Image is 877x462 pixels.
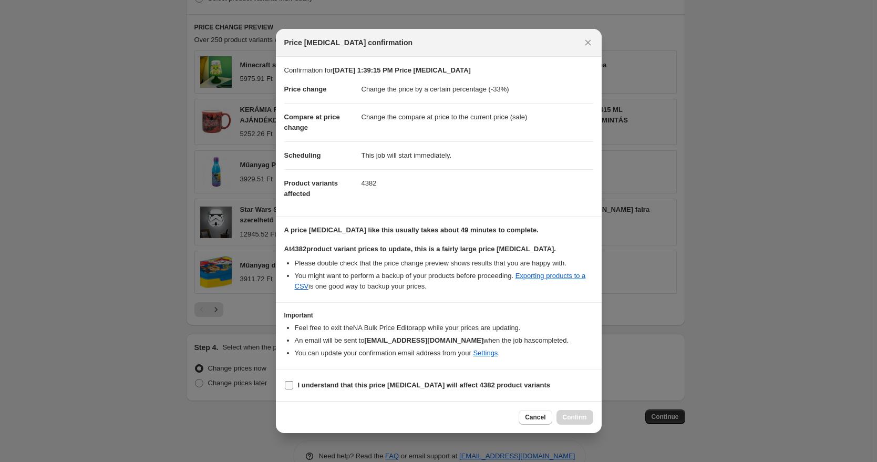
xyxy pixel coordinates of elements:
dd: Change the price by a certain percentage (-33%) [362,76,593,103]
span: Compare at price change [284,113,340,131]
li: An email will be sent to when the job has completed . [295,335,593,346]
button: Close [581,35,595,50]
span: Price change [284,85,327,93]
li: Please double check that the price change preview shows results that you are happy with. [295,258,593,269]
li: You can update your confirmation email address from your . [295,348,593,358]
span: Price [MEDICAL_DATA] confirmation [284,37,413,48]
b: [DATE] 1:39:15 PM Price [MEDICAL_DATA] [333,66,471,74]
button: Cancel [519,410,552,425]
b: I understand that this price [MEDICAL_DATA] will affect 4382 product variants [298,381,551,389]
li: Feel free to exit the NA Bulk Price Editor app while your prices are updating. [295,323,593,333]
b: [EMAIL_ADDRESS][DOMAIN_NAME] [364,336,483,344]
dd: 4382 [362,169,593,197]
a: Settings [473,349,498,357]
dd: Change the compare at price to the current price (sale) [362,103,593,131]
li: You might want to perform a backup of your products before proceeding. is one good way to backup ... [295,271,593,292]
dd: This job will start immediately. [362,141,593,169]
span: Scheduling [284,151,321,159]
h3: Important [284,311,593,320]
b: A price [MEDICAL_DATA] like this usually takes about 49 minutes to complete. [284,226,539,234]
span: Product variants affected [284,179,338,198]
a: Exporting products to a CSV [295,272,586,290]
p: Confirmation for [284,65,593,76]
b: At 4382 product variant prices to update, this is a fairly large price [MEDICAL_DATA]. [284,245,556,253]
span: Cancel [525,413,545,422]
